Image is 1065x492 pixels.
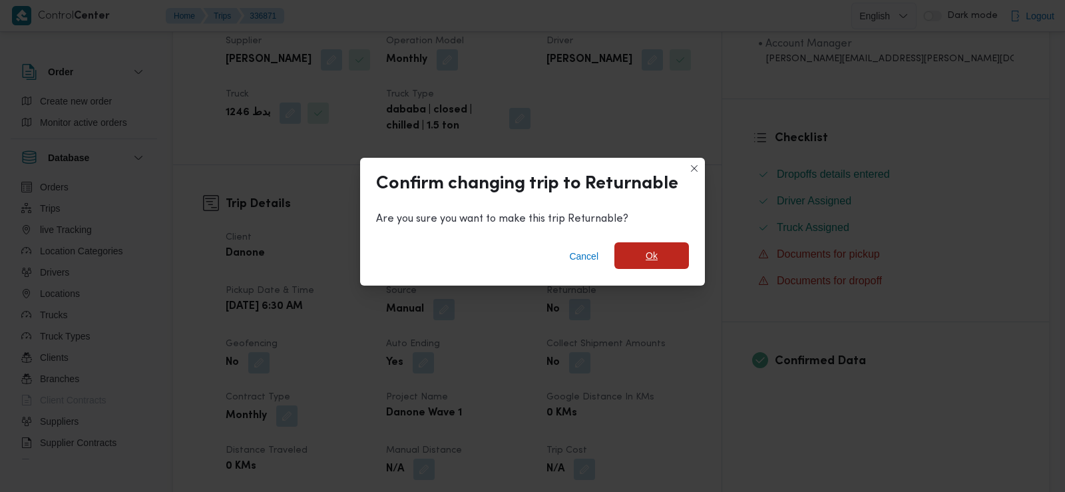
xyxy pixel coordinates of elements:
button: Closes this modal window [686,160,702,176]
button: Ok [614,242,689,269]
div: Are you sure you want to make this trip Returnable? [376,211,689,227]
button: Cancel [564,243,604,270]
div: Confirm changing trip to Returnable [376,174,678,195]
span: Cancel [569,248,598,264]
span: Ok [646,248,658,264]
